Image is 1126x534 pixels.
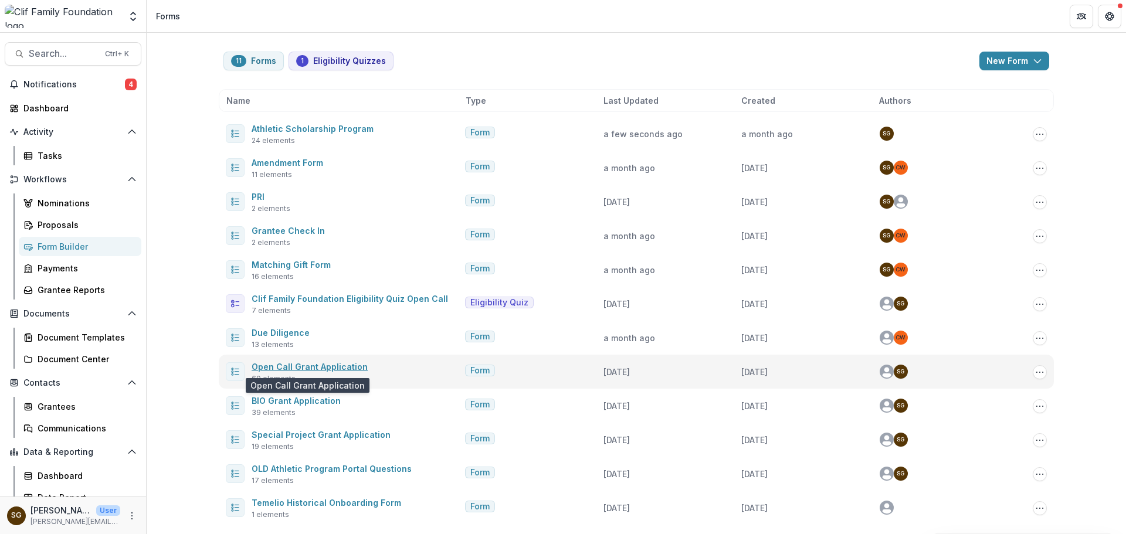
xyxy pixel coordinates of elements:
[38,284,132,296] div: Grantee Reports
[5,443,141,461] button: Open Data & Reporting
[301,57,304,65] span: 1
[19,419,141,438] a: Communications
[252,135,295,146] span: 24 elements
[252,339,294,350] span: 13 elements
[603,333,655,343] span: a month ago
[38,197,132,209] div: Nominations
[741,265,768,275] span: [DATE]
[19,397,141,416] a: Grantees
[38,219,132,231] div: Proposals
[603,129,683,139] span: a few seconds ago
[5,170,141,189] button: Open Workflows
[23,80,125,90] span: Notifications
[38,470,132,482] div: Dashboard
[1033,331,1047,345] button: Options
[880,297,894,311] svg: avatar
[23,127,123,137] span: Activity
[741,299,768,309] span: [DATE]
[23,447,123,457] span: Data & Reporting
[289,52,394,70] button: Eligibility Quizzes
[5,42,141,66] button: Search...
[19,488,141,507] a: Data Report
[29,48,98,59] span: Search...
[1033,433,1047,447] button: Options
[466,94,486,107] span: Type
[741,333,768,343] span: [DATE]
[19,328,141,347] a: Document Templates
[252,124,374,134] a: Athletic Scholarship Program
[19,146,141,165] a: Tasks
[252,169,292,180] span: 11 elements
[880,433,894,447] svg: avatar
[23,309,123,319] span: Documents
[156,10,180,22] div: Forms
[19,259,141,278] a: Payments
[19,349,141,369] a: Document Center
[223,52,284,70] button: Forms
[603,503,630,513] span: [DATE]
[236,57,242,65] span: 11
[883,131,890,137] div: Sarah Grady
[880,467,894,481] svg: avatar
[741,401,768,411] span: [DATE]
[1033,467,1047,481] button: Options
[19,280,141,300] a: Grantee Reports
[470,128,490,138] span: Form
[603,435,630,445] span: [DATE]
[19,466,141,485] a: Dashboard
[30,504,91,516] p: [PERSON_NAME]
[252,464,412,474] a: OLD Athletic Program Portal Questions
[879,94,911,107] span: Authors
[252,509,289,520] span: 1 elements
[96,505,120,516] p: User
[252,407,296,418] span: 39 elements
[897,301,904,307] div: Sarah Grady
[1033,365,1047,379] button: Options
[470,162,490,172] span: Form
[252,192,264,202] a: PRI
[897,403,904,409] div: Sarah Grady
[470,434,490,444] span: Form
[30,516,120,527] p: [PERSON_NAME][EMAIL_ADDRESS][DOMAIN_NAME]
[1033,127,1047,141] button: Options
[5,98,141,118] a: Dashboard
[470,502,490,512] span: Form
[151,8,185,25] nav: breadcrumb
[741,503,768,513] span: [DATE]
[38,400,132,413] div: Grantees
[603,265,655,275] span: a month ago
[896,233,905,239] div: Carrie Walle
[603,231,655,241] span: a month ago
[125,5,141,28] button: Open entity switcher
[470,400,490,410] span: Form
[470,264,490,274] span: Form
[5,123,141,141] button: Open Activity
[1033,161,1047,175] button: Options
[5,373,141,392] button: Open Contacts
[603,163,655,173] span: a month ago
[741,163,768,173] span: [DATE]
[252,475,294,486] span: 17 elements
[470,366,490,376] span: Form
[226,94,250,107] span: Name
[896,267,905,273] div: Carrie Walle
[38,422,132,434] div: Communications
[252,294,448,304] a: Clif Family Foundation Eligibility Quiz Open Call
[252,305,291,316] span: 7 elements
[741,231,768,241] span: [DATE]
[38,240,132,253] div: Form Builder
[125,79,137,90] span: 4
[1033,263,1047,277] button: Options
[603,299,630,309] span: [DATE]
[883,165,890,171] div: Sarah Grady
[252,396,341,406] a: BIO Grant Application
[252,271,294,282] span: 16 elements
[23,378,123,388] span: Contacts
[252,260,331,270] a: Matching Gift Form
[894,195,908,209] svg: avatar
[880,331,894,345] svg: avatar
[19,193,141,213] a: Nominations
[741,197,768,207] span: [DATE]
[252,430,391,440] a: Special Project Grant Application
[5,304,141,323] button: Open Documents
